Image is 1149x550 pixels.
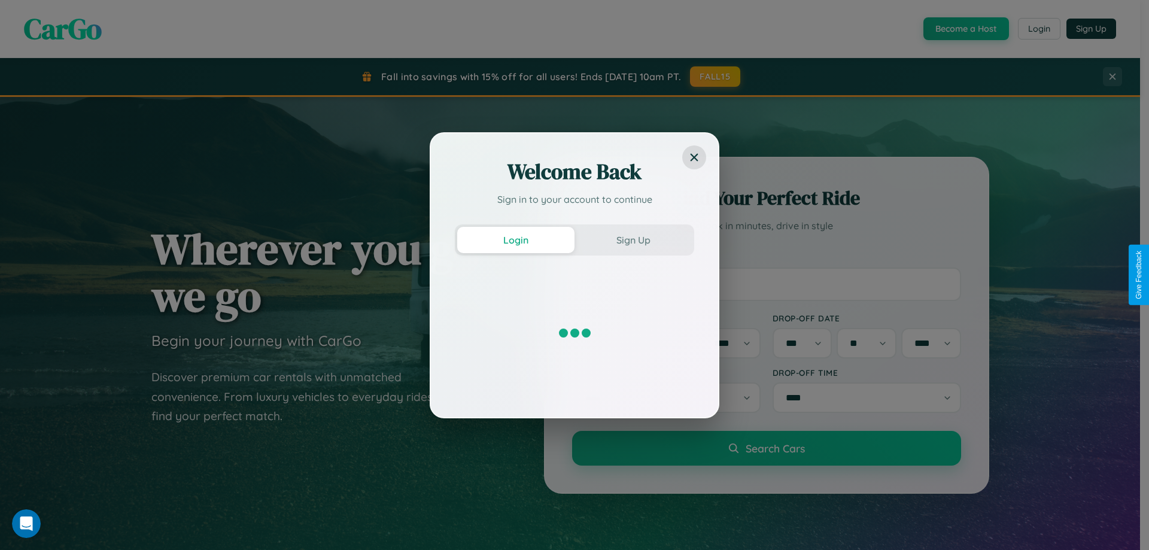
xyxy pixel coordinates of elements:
button: Sign Up [574,227,692,253]
div: Give Feedback [1135,251,1143,299]
button: Login [457,227,574,253]
iframe: Intercom live chat [12,509,41,538]
p: Sign in to your account to continue [455,192,694,206]
h2: Welcome Back [455,157,694,186]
